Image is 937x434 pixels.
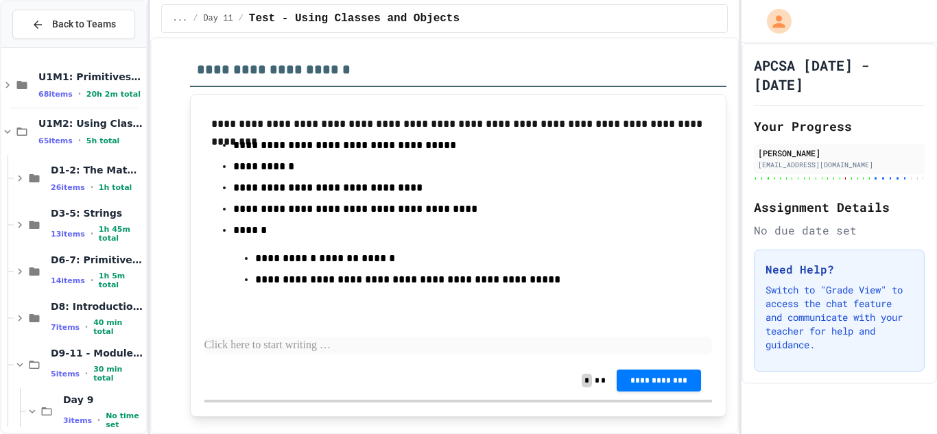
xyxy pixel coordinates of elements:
[193,13,198,24] span: /
[78,135,81,146] span: •
[51,254,143,266] span: D6-7: Primitive and Object Types
[12,10,135,39] button: Back to Teams
[51,207,143,219] span: D3-5: Strings
[51,276,85,285] span: 14 items
[86,90,141,99] span: 20h 2m total
[51,370,80,378] span: 5 items
[758,160,921,170] div: [EMAIL_ADDRESS][DOMAIN_NAME]
[51,300,143,313] span: D8: Introduction to Algorithms
[63,416,92,425] span: 3 items
[99,272,143,289] span: 1h 5m total
[38,71,143,83] span: U1M1: Primitives, Variables, Basic I/O
[78,88,81,99] span: •
[38,90,73,99] span: 68 items
[752,5,795,37] div: My Account
[51,347,143,359] span: D9-11 - Module Wrap Up
[51,183,85,192] span: 26 items
[38,136,73,145] span: 65 items
[106,411,143,429] span: No time set
[97,415,100,426] span: •
[758,147,921,159] div: [PERSON_NAME]
[754,117,925,136] h2: Your Progress
[93,318,143,336] span: 40 min total
[85,322,88,333] span: •
[93,365,143,383] span: 30 min total
[239,13,244,24] span: /
[754,222,925,239] div: No due date set
[63,394,143,406] span: Day 9
[91,275,93,286] span: •
[38,117,143,130] span: U1M2: Using Classes and Objects
[52,17,116,32] span: Back to Teams
[51,323,80,332] span: 7 items
[99,183,132,192] span: 1h total
[85,368,88,379] span: •
[249,10,460,27] span: Test - Using Classes and Objects
[754,56,925,94] h1: APCSA [DATE] - [DATE]
[99,225,143,243] span: 1h 45m total
[91,228,93,239] span: •
[766,283,913,352] p: Switch to "Grade View" to access the chat feature and communicate with your teacher for help and ...
[754,197,925,217] h2: Assignment Details
[51,164,143,176] span: D1-2: The Math Class
[173,13,188,24] span: ...
[766,261,913,278] h3: Need Help?
[91,182,93,193] span: •
[86,136,120,145] span: 5h total
[203,13,233,24] span: Day 11
[51,230,85,239] span: 13 items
